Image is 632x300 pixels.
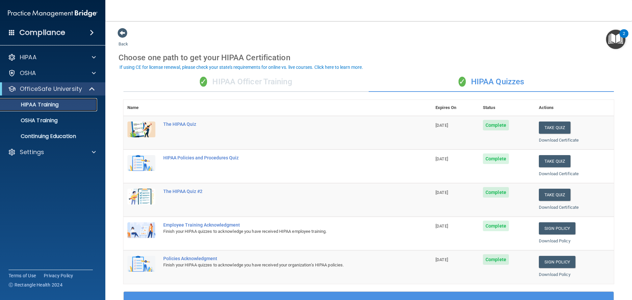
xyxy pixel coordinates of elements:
th: Actions [535,100,614,116]
div: HIPAA Quizzes [369,72,614,92]
a: HIPAA [8,53,96,61]
a: Download Certificate [539,171,579,176]
div: Finish your HIPAA quizzes to acknowledge you have received your organization’s HIPAA policies. [163,261,399,269]
span: Complete [483,254,509,265]
div: If using CE for license renewal, please check your state's requirements for online vs. live cours... [119,65,363,69]
div: 2 [623,34,625,42]
p: Continuing Education [4,133,94,140]
a: Download Policy [539,272,570,277]
a: Terms of Use [9,272,36,279]
div: Finish your HIPAA quizzes to acknowledge you have received HIPAA employee training. [163,228,399,235]
a: Download Certificate [539,138,579,143]
a: Settings [8,148,96,156]
a: Download Certificate [539,205,579,210]
div: Choose one path to get your HIPAA Certification [118,48,619,67]
span: [DATE] [435,224,448,229]
div: Policies Acknowledgment [163,256,399,261]
p: Settings [20,148,44,156]
button: Open Resource Center, 2 new notifications [606,30,625,49]
button: Take Quiz [539,155,570,167]
p: OSHA [20,69,36,77]
button: Take Quiz [539,122,570,134]
img: PMB logo [8,7,97,20]
a: OSHA [8,69,96,77]
p: HIPAA [20,53,37,61]
span: Ⓒ Rectangle Health 2024 [9,282,63,288]
span: [DATE] [435,156,448,161]
span: [DATE] [435,123,448,128]
div: HIPAA Policies and Procedures Quiz [163,155,399,160]
th: Expires On [432,100,479,116]
p: OfficeSafe University [20,85,82,93]
th: Status [479,100,535,116]
a: Download Policy [539,238,570,243]
h4: Compliance [19,28,65,37]
div: Employee Training Acknowledgment [163,222,399,228]
span: Complete [483,221,509,231]
a: Sign Policy [539,256,575,268]
a: OfficeSafe University [8,85,95,93]
span: [DATE] [435,257,448,262]
a: Back [118,34,128,46]
p: OSHA Training [4,117,58,124]
button: Take Quiz [539,189,570,201]
span: [DATE] [435,190,448,195]
th: Name [123,100,159,116]
span: ✓ [200,77,207,87]
span: Complete [483,153,509,164]
span: ✓ [459,77,466,87]
span: Complete [483,187,509,198]
p: HIPAA Training [4,101,59,108]
div: The HIPAA Quiz [163,122,399,127]
a: Sign Policy [539,222,575,234]
a: Privacy Policy [44,272,73,279]
button: If using CE for license renewal, please check your state's requirements for online vs. live cours... [118,64,364,70]
div: HIPAA Officer Training [123,72,369,92]
div: The HIPAA Quiz #2 [163,189,399,194]
iframe: Drift Widget Chat Controller [599,255,624,280]
span: Complete [483,120,509,130]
